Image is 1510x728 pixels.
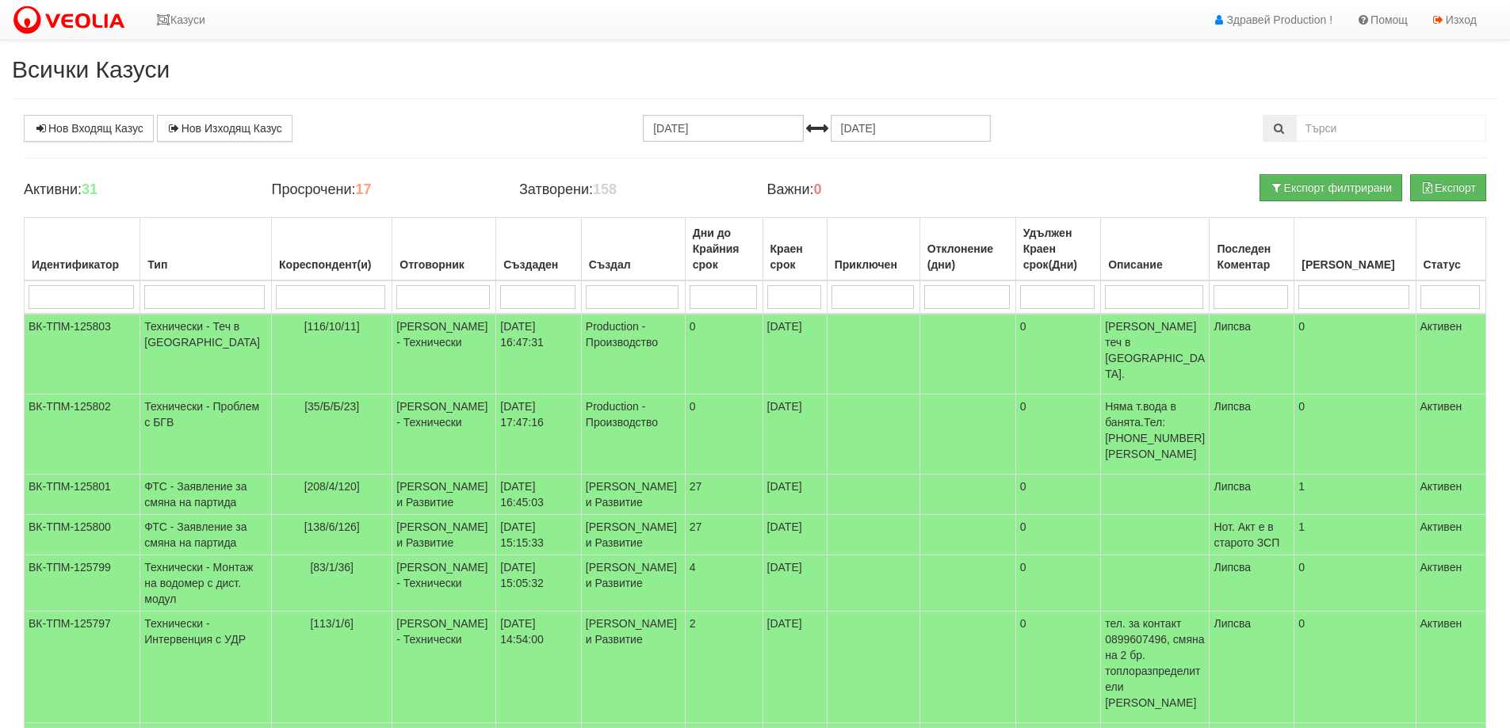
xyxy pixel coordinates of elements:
[304,480,360,493] span: [208/4/120]
[1420,253,1481,276] div: Статус
[763,475,827,515] td: [DATE]
[1214,480,1251,493] span: Липсва
[496,555,582,612] td: [DATE] 15:05:32
[1294,515,1416,555] td: 1
[496,218,582,281] th: Създаден: No sort applied, activate to apply an ascending sort
[1101,218,1210,281] th: Описание: No sort applied, activate to apply an ascending sort
[140,314,272,394] td: Технически - Теч в [GEOGRAPHIC_DATA]
[272,218,392,281] th: Кореспондент(и): No sort applied, activate to apply an ascending sort
[763,394,827,475] td: [DATE]
[392,475,496,515] td: [PERSON_NAME] и Развитие
[310,561,354,574] span: [83/1/36]
[304,320,360,333] span: [116/10/11]
[392,555,496,612] td: [PERSON_NAME] - Технически
[140,394,272,475] td: Технически - Проблем с БГВ
[1416,314,1485,394] td: Активен
[304,400,359,413] span: [35/Б/Б/23]
[140,218,272,281] th: Тип: No sort applied, activate to apply an ascending sort
[25,314,140,394] td: ВК-ТПМ-125803
[1015,314,1100,394] td: 0
[392,515,496,555] td: [PERSON_NAME] и Развитие
[1214,617,1251,630] span: Липсва
[496,612,582,723] td: [DATE] 14:54:00
[1214,520,1279,549] span: Нот. Акт е в старото ЗСП
[1105,253,1205,276] div: Описание
[519,182,743,198] h4: Затворени:
[396,253,491,276] div: Отговорник
[140,475,272,515] td: ФТС - Заявление за смяна на партида
[1416,218,1485,281] th: Статус: No sort applied, activate to apply an ascending sort
[1416,515,1485,555] td: Активен
[392,612,496,723] td: [PERSON_NAME] - Технически
[581,314,685,394] td: Production - Производство
[1015,555,1100,612] td: 0
[690,320,696,333] span: 0
[1294,612,1416,723] td: 0
[496,394,582,475] td: [DATE] 17:47:16
[581,218,685,281] th: Създал: No sort applied, activate to apply an ascending sort
[1214,320,1251,333] span: Липсва
[496,314,582,394] td: [DATE] 16:47:31
[500,253,577,276] div: Създаден
[1105,318,1205,382] p: [PERSON_NAME] теч в [GEOGRAPHIC_DATA].
[763,218,827,281] th: Краен срок: No sort applied, activate to apply an ascending sort
[1260,174,1402,201] button: Експорт филтрирани
[1214,561,1251,574] span: Липсва
[310,617,354,630] span: [113/1/6]
[496,515,582,555] td: [DATE] 15:15:33
[581,612,685,723] td: [PERSON_NAME] и Развитие
[1416,475,1485,515] td: Активен
[25,555,140,612] td: ВК-ТПМ-125799
[919,218,1015,281] th: Отклонение (дни): No sort applied, activate to apply an ascending sort
[276,253,388,276] div: Кореспондент(и)
[1015,394,1100,475] td: 0
[1296,115,1486,142] input: Търсене по Идентификатор, Бл/Вх/Ап, Тип, Описание, Моб. Номер, Имейл, Файл, Коментар,
[1214,238,1290,276] div: Последен Коментар
[767,238,823,276] div: Краен срок
[392,314,496,394] td: [PERSON_NAME] - Технически
[763,515,827,555] td: [DATE]
[24,182,247,198] h4: Активни:
[1015,218,1100,281] th: Удължен Краен срок(Дни): No sort applied, activate to apply an ascending sort
[766,182,990,198] h4: Важни:
[831,253,916,276] div: Приключен
[827,218,919,281] th: Приключен: No sort applied, activate to apply an ascending sort
[496,475,582,515] td: [DATE] 16:45:03
[1214,400,1251,413] span: Липсва
[924,238,1011,276] div: Отклонение (дни)
[140,612,272,723] td: Технически - Интервенция с УДР
[392,218,496,281] th: Отговорник: No sort applied, activate to apply an ascending sort
[157,115,292,142] a: Нов Изходящ Казус
[12,4,132,37] img: VeoliaLogo.png
[690,222,759,276] div: Дни до Крайния срок
[82,181,97,197] b: 31
[1105,398,1205,462] p: Няма т.вода в банята.Тел:[PHONE_NUMBER] [PERSON_NAME]
[1294,555,1416,612] td: 0
[1105,616,1205,711] p: тел. за контакт 0899607496, смяна на 2 бр. топлоразпределители [PERSON_NAME]
[140,555,272,612] td: Технически - Монтаж на водомер с дист. модул
[12,56,1498,82] h2: Всички Казуси
[304,520,360,533] span: [138/6/126]
[1015,515,1100,555] td: 0
[140,515,272,555] td: ФТС - Заявление за смяна на партида
[685,218,763,281] th: Дни до Крайния срок: No sort applied, activate to apply an ascending sort
[1298,253,1411,276] div: [PERSON_NAME]
[1294,394,1416,475] td: 0
[25,394,140,475] td: ВК-ТПМ-125802
[814,181,822,197] b: 0
[690,520,702,533] span: 27
[690,480,702,493] span: 27
[144,253,267,276] div: Тип
[1416,612,1485,723] td: Активен
[763,314,827,394] td: [DATE]
[271,182,495,198] h4: Просрочени:
[690,617,696,630] span: 2
[392,394,496,475] td: [PERSON_NAME] - Технически
[593,181,617,197] b: 158
[25,612,140,723] td: ВК-ТПМ-125797
[29,253,136,276] div: Идентификатор
[1210,218,1294,281] th: Последен Коментар: No sort applied, activate to apply an ascending sort
[1410,174,1486,201] button: Експорт
[1294,475,1416,515] td: 1
[355,181,371,197] b: 17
